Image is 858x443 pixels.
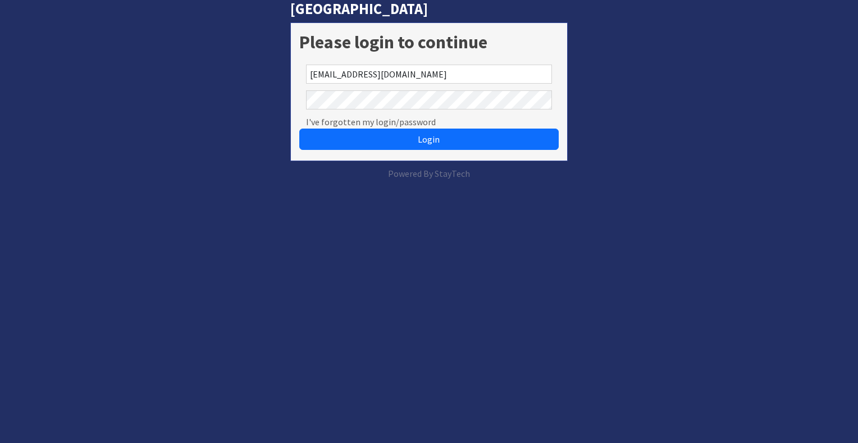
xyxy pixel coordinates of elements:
[306,115,436,129] a: I've forgotten my login/password
[290,167,567,180] p: Powered By StayTech
[418,134,440,145] span: Login
[306,65,551,84] input: Email
[299,129,558,150] button: Login
[299,31,558,53] h1: Please login to continue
